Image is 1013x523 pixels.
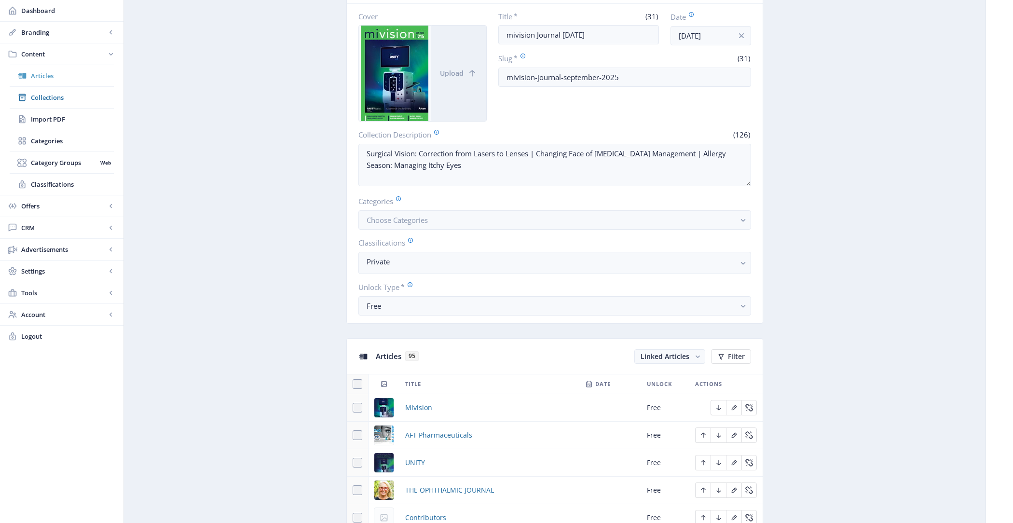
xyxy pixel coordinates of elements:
a: Mivision [405,402,432,413]
label: Collection Description [358,129,551,140]
a: Edit page [741,402,757,412]
label: Classifications [358,237,743,248]
nb-icon: info [737,31,746,41]
img: img_2-2.jpg [374,426,394,445]
span: Classifications [31,179,114,189]
button: info [732,26,751,45]
span: Content [21,49,106,59]
span: Settings [21,266,106,276]
a: Edit page [741,430,757,439]
span: Logout [21,331,116,341]
img: img_5-1.jpg [374,481,394,500]
a: Articles [10,65,114,86]
label: Date [671,12,743,22]
nb-select-label: Private [367,256,735,267]
span: 95 [405,351,419,361]
a: Edit page [726,402,741,412]
span: Date [595,378,611,390]
a: Edit page [726,457,741,467]
input: Type Collection Title ... [498,25,659,44]
span: Tools [21,288,106,298]
span: Filter [728,353,745,360]
button: Choose Categories [358,210,751,230]
a: UNITY [405,457,425,468]
button: Linked Articles [634,349,705,364]
a: Import PDF [10,109,114,130]
span: Categories [31,136,114,146]
span: Choose Categories [367,215,428,225]
span: (31) [736,54,751,63]
a: Edit page [711,485,726,494]
td: Free [641,449,689,477]
img: img_4-1.jpg [374,453,394,472]
span: Account [21,310,106,319]
button: Free [358,296,751,316]
label: Title [498,12,575,21]
a: Edit page [711,402,726,412]
span: Unlock [647,378,672,390]
button: Upload [431,26,486,121]
span: (126) [732,130,751,139]
input: this-is-how-a-slug-looks-like [498,68,752,87]
nb-badge: Web [97,158,114,167]
span: Title [405,378,421,390]
span: Articles [376,351,401,361]
span: Dashboard [21,6,116,15]
a: Edit page [726,430,741,439]
button: Private [358,252,751,274]
a: Edit page [741,485,757,494]
a: Edit page [741,457,757,467]
a: Category GroupsWeb [10,152,114,173]
td: Free [641,394,689,422]
a: Edit page [711,457,726,467]
span: Collections [31,93,114,102]
label: Unlock Type [358,282,743,292]
span: Linked Articles [641,352,689,361]
input: Publishing Date [671,26,751,45]
label: Slug [498,53,621,64]
a: Edit page [695,430,711,439]
td: Free [641,477,689,504]
a: Edit page [695,457,711,467]
span: Upload [440,69,464,77]
a: Edit page [695,485,711,494]
a: THE OPHTHALMIC JOURNAL [405,484,494,496]
a: Collections [10,87,114,108]
span: Actions [695,378,722,390]
span: Offers [21,201,106,211]
a: AFT Pharmaceuticals [405,429,472,441]
span: Advertisements [21,245,106,254]
img: img_1-1.jpg [374,398,394,417]
a: Categories [10,130,114,151]
label: Categories [358,196,743,206]
a: Edit page [711,430,726,439]
a: Edit page [726,485,741,494]
span: Category Groups [31,158,97,167]
span: CRM [21,223,106,233]
button: Filter [711,349,751,364]
a: Classifications [10,174,114,195]
span: Articles [31,71,114,81]
label: Cover [358,12,479,21]
div: Free [367,300,735,312]
span: Branding [21,28,106,37]
td: Free [641,422,689,449]
span: (31) [644,12,659,21]
span: Import PDF [31,114,114,124]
